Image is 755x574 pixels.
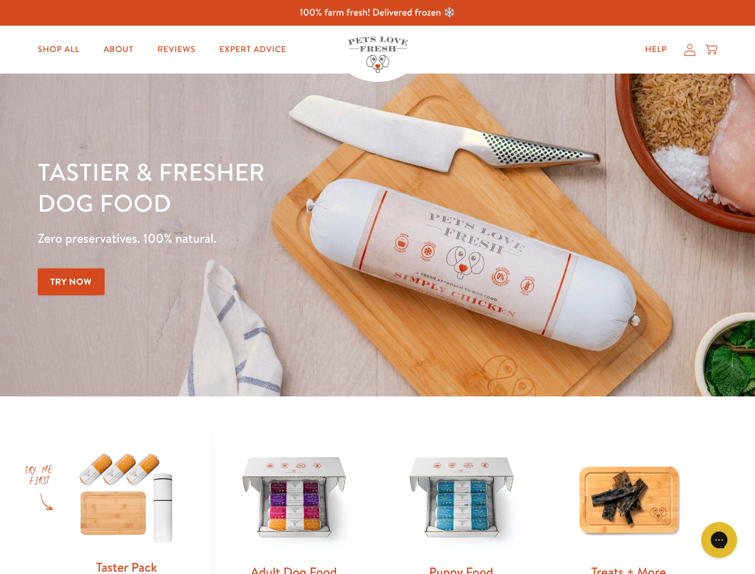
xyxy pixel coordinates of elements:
[635,38,677,62] a: Help
[148,38,204,62] a: Reviews
[94,38,143,62] a: About
[28,38,89,62] a: Shop All
[38,156,491,218] h1: Tastier & fresher dog food
[38,228,491,249] p: Zero preservatives. 100% natural.
[210,38,296,62] a: Expert Advice
[348,36,408,73] img: Pets Love Fresh
[38,268,105,295] a: Try Now
[695,518,743,562] iframe: Gorgias live chat messenger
